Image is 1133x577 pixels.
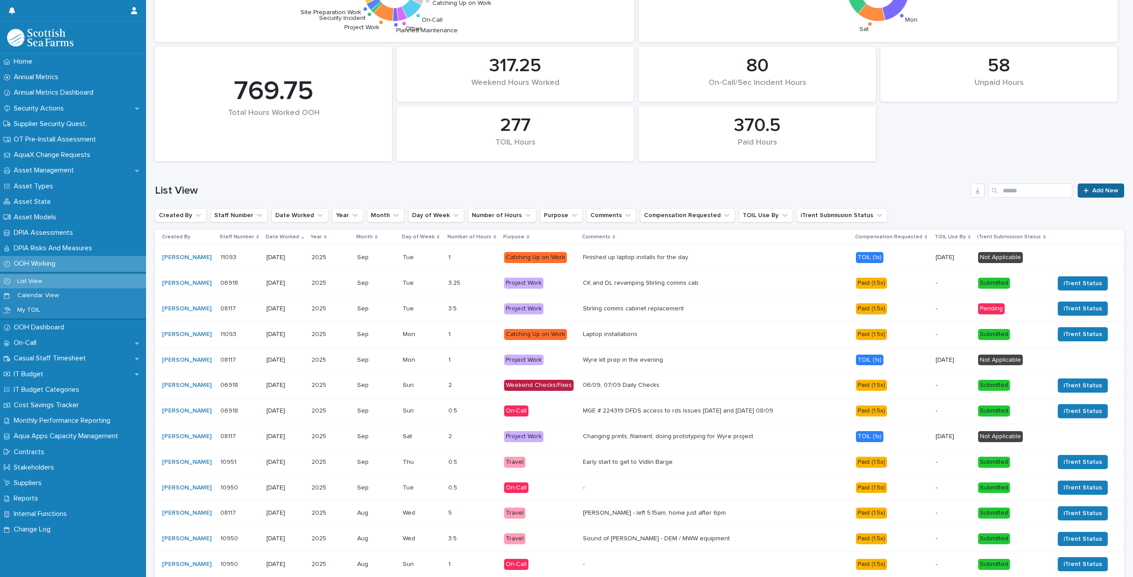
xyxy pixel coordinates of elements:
[583,559,586,568] p: -
[10,57,39,66] p: Home
[1064,381,1102,390] span: iTrent Status
[1064,304,1102,313] span: iTrent Status
[1064,407,1102,416] span: iTrent Status
[504,457,525,468] div: Travel
[220,405,240,415] p: 06918
[412,138,619,157] div: TOIL Hours
[504,278,543,289] div: Project Work
[162,484,212,492] a: [PERSON_NAME]
[504,252,567,263] div: Catching Up on Work
[220,303,238,313] p: 08117
[10,292,66,299] p: Calendar View
[155,347,1124,373] tr: [PERSON_NAME] 0811708117 [DATE]20252025 SepSep MonMon 11 Project WorkWyre kit prep in the evening...
[162,407,212,415] a: [PERSON_NAME]
[654,55,861,77] div: 80
[504,482,528,493] div: On-Call
[936,331,971,338] p: -
[504,380,574,391] div: Weekend Checks/Fixes
[320,15,366,21] text: Security Incident
[978,303,1005,314] div: Pending
[301,9,361,15] text: Site Preparation Work
[357,508,370,517] p: Aug
[503,232,524,242] p: Purpose
[10,494,45,503] p: Reports
[155,245,1124,271] tr: [PERSON_NAME] 1109311093 [DATE]20252025 SepSep TueTue 11 Catching Up on WorkFinished up laptop in...
[357,405,370,415] p: Sep
[936,561,971,568] p: -
[162,254,212,261] a: [PERSON_NAME]
[448,508,454,517] p: 5
[583,508,728,517] p: [PERSON_NAME] - left 5.15am, home just after 6pm
[1064,330,1102,339] span: iTrent Status
[448,482,459,492] p: 0.5
[856,559,887,570] div: Paid (1.5x)
[220,559,240,568] p: 10950
[312,508,328,517] p: 2025
[936,509,971,517] p: -
[448,252,452,261] p: 1
[367,208,405,222] button: Month
[162,232,190,242] p: Created By
[1064,483,1102,492] span: iTrent Status
[739,208,793,222] button: TOIL Use By
[856,252,883,263] div: TOIL (1x)
[448,431,454,440] p: 2
[936,433,971,440] p: [DATE]
[220,278,240,287] p: 06918
[155,184,967,197] h1: List View
[448,559,452,568] p: 1
[10,104,71,113] p: Security Actions
[266,305,304,313] p: [DATE]
[654,78,861,97] div: On-Call/Sec Incident Hours
[220,380,240,389] p: 06918
[856,508,887,519] div: Paid (1.5x)
[1058,404,1108,418] button: iTrent Status
[856,457,887,468] div: Paid (1.5x)
[1064,279,1102,288] span: iTrent Status
[10,432,125,440] p: Aqua Apps Capacity Management
[936,535,971,543] p: -
[977,232,1041,242] p: iTrent Submission Status
[1058,481,1108,495] button: iTrent Status
[266,535,304,543] p: [DATE]
[403,278,416,287] p: Tue
[855,232,922,242] p: Compensation Requested
[856,405,887,417] div: Paid (1.5x)
[856,533,887,544] div: Paid (1.5x)
[412,78,619,97] div: Weekend Hours Worked
[1058,327,1108,341] button: iTrent Status
[162,331,212,338] a: [PERSON_NAME]
[412,115,619,137] div: 277
[155,373,1124,398] tr: [PERSON_NAME] 0691806918 [DATE]20252025 SepSep SunSun 22 Weekend Checks/Fixes06/09, 07/09 Daily C...
[312,482,328,492] p: 2025
[220,533,240,543] p: 10950
[403,431,414,440] p: Sat
[10,417,117,425] p: Monthly Performance Reporting
[10,244,99,252] p: DPIA Risks And Measures
[312,431,328,440] p: 2025
[1058,557,1108,571] button: iTrent Status
[155,551,1124,577] tr: [PERSON_NAME] 1095010950 [DATE]20252025 AugAug SunSun 11 On-Call-- Paid (1.5x)-SubmittediTrent St...
[266,279,304,287] p: [DATE]
[10,120,94,128] p: Supplier Security Quest.
[1058,378,1108,393] button: iTrent Status
[266,254,304,261] p: [DATE]
[448,405,459,415] p: 0.5
[978,482,1010,493] div: Submitted
[162,382,212,389] a: [PERSON_NAME]
[1078,183,1124,198] a: Add New
[403,405,416,415] p: Sun
[311,232,322,242] p: Year
[1064,458,1102,466] span: iTrent Status
[10,386,86,394] p: IT Budget Categories
[935,232,966,242] p: TOIL Use By
[978,457,1010,468] div: Submitted
[220,232,254,242] p: Staff Number
[856,329,887,340] div: Paid (1.5x)
[447,232,491,242] p: Number of Hours
[978,431,1023,442] div: Not Applicable
[504,303,543,314] div: Project Work
[10,323,71,332] p: OOH Dashboard
[312,278,328,287] p: 2025
[10,306,47,314] p: My TOIL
